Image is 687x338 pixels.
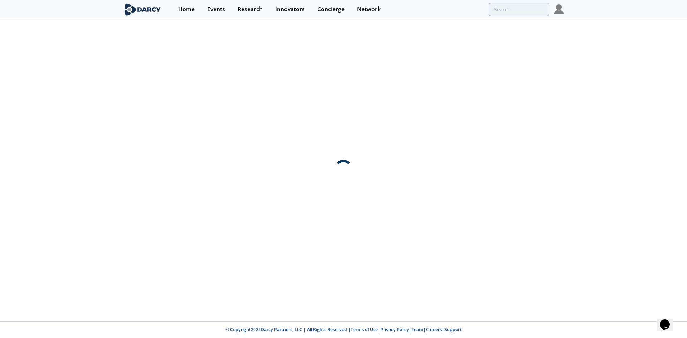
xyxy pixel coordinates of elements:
a: Team [411,327,423,333]
iframe: chat widget [657,309,680,331]
div: Research [238,6,263,12]
div: Innovators [275,6,305,12]
p: © Copyright 2025 Darcy Partners, LLC | All Rights Reserved | | | | | [79,327,608,333]
div: Home [178,6,195,12]
div: Network [357,6,381,12]
a: Careers [426,327,442,333]
input: Advanced Search [489,3,549,16]
div: Events [207,6,225,12]
a: Terms of Use [351,327,378,333]
img: Profile [554,4,564,14]
img: logo-wide.svg [123,3,162,16]
a: Privacy Policy [380,327,409,333]
a: Support [444,327,462,333]
div: Concierge [317,6,345,12]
